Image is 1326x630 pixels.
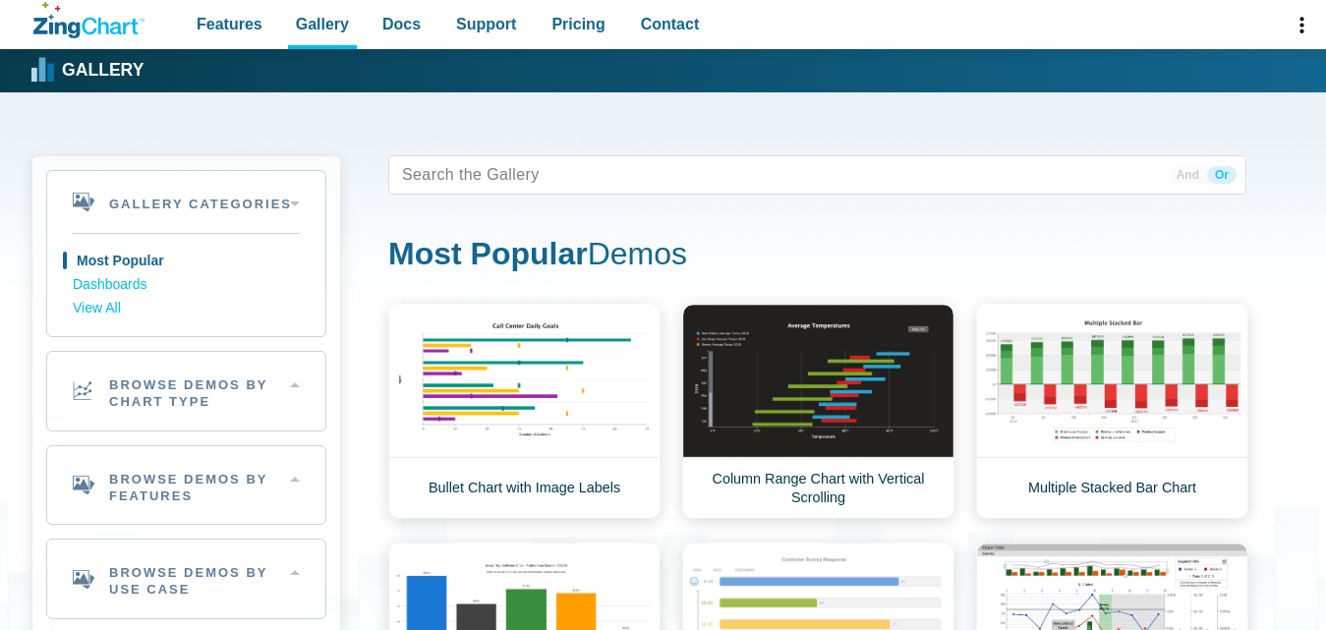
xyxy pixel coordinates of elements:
span: Features [197,11,262,37]
a: Column Range Chart with Vertical Scrolling [682,304,954,519]
a: Bullet Chart with Image Labels [388,304,661,519]
strong: Gallery [62,62,144,80]
a: Dashboards [73,273,300,297]
strong: Most Popular [388,236,588,271]
a: Gallery [33,56,144,86]
h2: Gallery Categories [47,171,325,233]
h2: Browse Demos By Chart Type [47,352,325,430]
h2: Browse Demos By Features [47,446,325,525]
span: And [1169,166,1207,184]
h1: Demos [388,234,1246,278]
a: Multiple Stacked Bar Chart [976,304,1248,519]
a: ZingChart Logo. Click to return to the homepage [33,2,144,38]
span: Gallery [296,11,349,37]
span: Or [1207,166,1237,184]
span: Docs [382,11,421,37]
span: Contact [641,11,700,37]
h2: Browse Demos By Use Case [47,540,325,618]
a: View All [73,297,300,320]
span: Support [456,11,516,37]
a: Most Popular [73,250,300,273]
span: Pricing [551,11,605,37]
